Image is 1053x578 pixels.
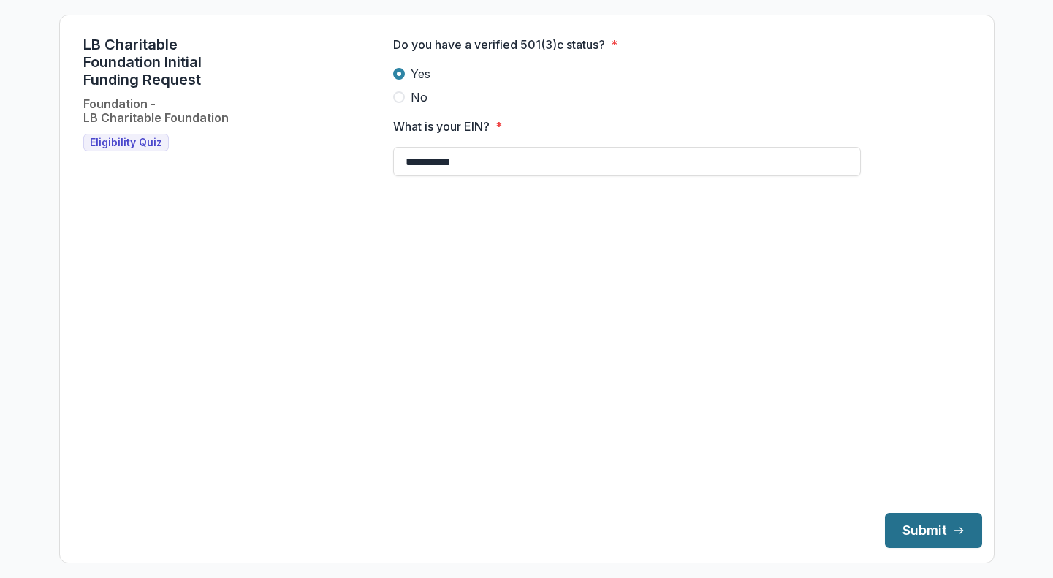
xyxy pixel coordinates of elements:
[885,513,982,548] button: Submit
[90,137,162,149] span: Eligibility Quiz
[411,65,430,83] span: Yes
[411,88,427,106] span: No
[393,36,605,53] p: Do you have a verified 501(3)c status?
[83,36,242,88] h1: LB Charitable Foundation Initial Funding Request
[393,118,490,135] p: What is your EIN?
[83,97,229,125] h2: Foundation - LB Charitable Foundation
